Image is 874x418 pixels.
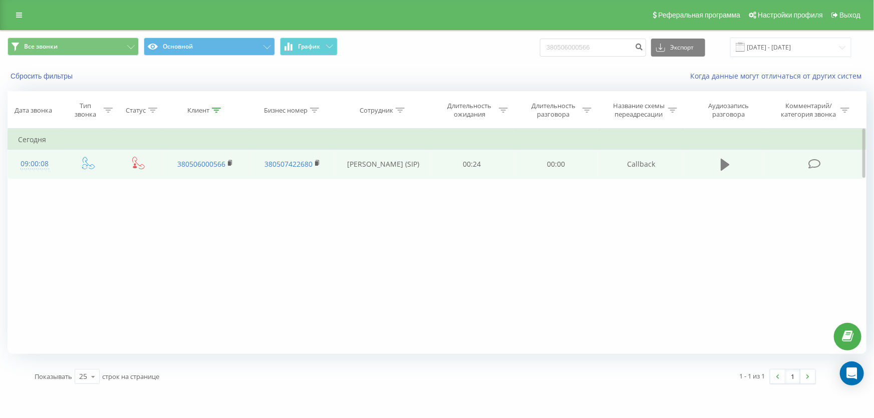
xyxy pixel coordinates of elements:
[514,150,598,179] td: 00:00
[70,102,101,119] div: Тип звонка
[651,39,705,57] button: Экспорт
[840,361,864,385] div: Open Intercom Messenger
[8,38,139,56] button: Все звонки
[102,372,159,381] span: строк на странице
[598,150,685,179] td: Callback
[740,371,765,381] div: 1 - 1 из 1
[8,130,866,150] td: Сегодня
[758,11,823,19] span: Настройки профиля
[15,106,52,115] div: Дата звонка
[785,369,800,383] a: 1
[79,371,87,381] div: 25
[526,102,580,119] div: Длительность разговора
[658,11,740,19] span: Реферальная программа
[264,159,313,169] a: 380507422680
[336,150,430,179] td: [PERSON_NAME] (SIP)
[299,43,321,50] span: График
[612,102,666,119] div: Название схемы переадресации
[696,102,761,119] div: Аудиозапись разговора
[187,106,209,115] div: Клиент
[264,106,308,115] div: Бизнес номер
[18,154,52,174] div: 09:00:08
[126,106,146,115] div: Статус
[540,39,646,57] input: Поиск по номеру
[779,102,838,119] div: Комментарий/категория звонка
[177,159,225,169] a: 380506000566
[35,372,72,381] span: Показывать
[360,106,393,115] div: Сотрудник
[690,71,866,81] a: Когда данные могут отличаться от других систем
[8,72,78,81] button: Сбросить фильтры
[280,38,338,56] button: График
[24,43,58,51] span: Все звонки
[430,150,514,179] td: 00:24
[443,102,496,119] div: Длительность ожидания
[144,38,275,56] button: Основной
[839,11,860,19] span: Выход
